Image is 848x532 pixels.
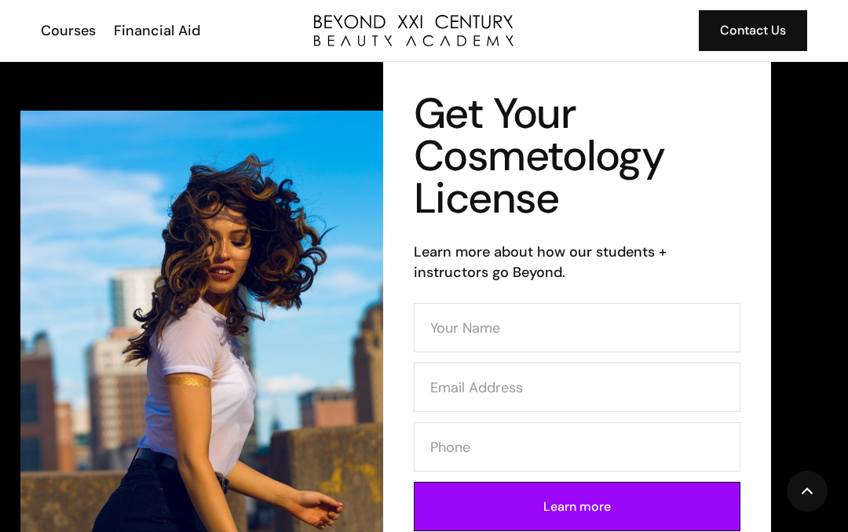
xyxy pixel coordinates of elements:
[414,93,740,220] h1: Get Your Cosmetology License
[699,10,807,51] a: Contact Us
[104,20,208,41] a: Financial Aid
[414,242,740,282] h6: Learn more about how our students + instructors go Beyond.
[114,20,200,41] div: Financial Aid
[414,482,740,531] input: Learn more
[41,20,96,41] div: Courses
[720,20,786,41] div: Contact Us
[414,422,740,472] input: Phone
[414,363,740,412] input: Email Address
[314,15,514,46] img: beyond logo
[314,15,514,46] a: home
[31,20,104,41] a: Courses
[414,303,740,352] input: Your Name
